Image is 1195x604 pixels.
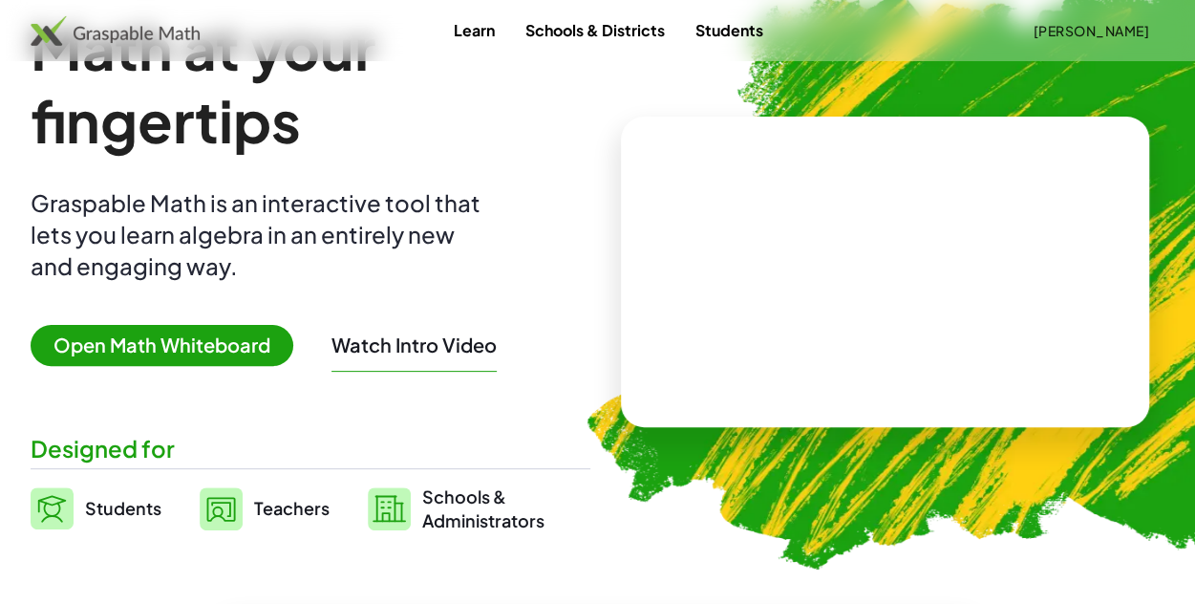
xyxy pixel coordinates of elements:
span: Teachers [254,497,330,519]
span: Schools & Administrators [422,485,544,532]
div: Designed for [31,433,590,464]
a: Schools & Districts [510,12,680,48]
span: [PERSON_NAME] [1033,22,1149,39]
a: Learn [438,12,510,48]
video: What is this? This is dynamic math notation. Dynamic math notation plays a central role in how Gr... [741,200,1028,343]
div: Graspable Math is an interactive tool that lets you learn algebra in an entirely new and engaging... [31,187,489,282]
a: Students [31,485,161,532]
span: Open Math Whiteboard [31,325,293,366]
a: Open Math Whiteboard [31,336,309,356]
a: Schools &Administrators [368,485,544,532]
img: svg%3e [368,487,411,530]
a: Teachers [200,485,330,532]
button: Watch Intro Video [331,333,497,357]
button: [PERSON_NAME] [1017,13,1164,48]
span: Students [85,497,161,519]
a: Students [680,12,779,48]
h1: Math at your fingertips [31,11,590,157]
img: svg%3e [31,487,74,529]
img: svg%3e [200,487,243,530]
